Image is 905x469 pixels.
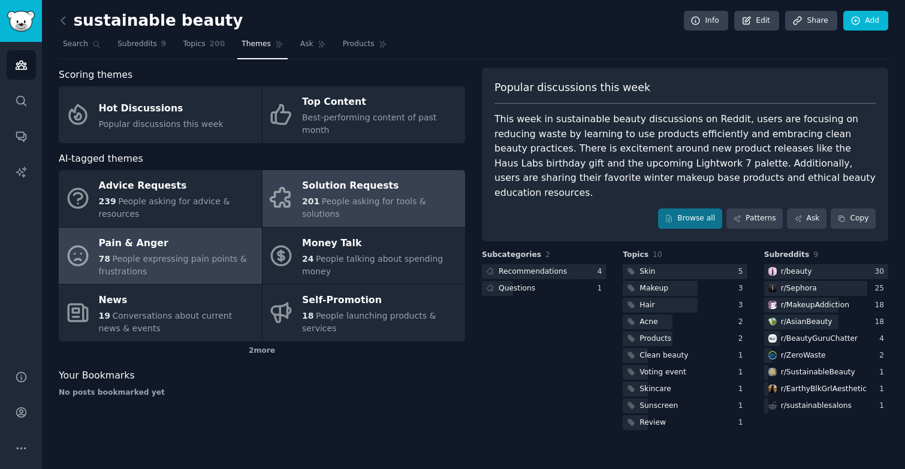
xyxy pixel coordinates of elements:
[639,367,686,378] div: Voting event
[781,384,867,395] div: r/ EarthyBlkGrlAesthetic
[59,368,135,383] span: Your Bookmarks
[874,267,888,277] div: 30
[63,39,88,50] span: Search
[623,398,747,413] a: Sunscreen1
[639,401,678,411] div: Sunscreen
[302,254,313,264] span: 24
[874,300,888,311] div: 18
[302,113,436,135] span: Best-performing content of past month
[59,388,465,398] div: No posts bookmarked yet
[787,208,826,229] a: Ask
[768,301,777,309] img: MakeupAddiction
[639,384,671,395] div: Skincare
[99,311,233,333] span: Conversations about current news & events
[768,334,777,343] img: BeautyGuruChatter
[623,382,747,397] a: Skincare1
[499,283,535,294] div: Questions
[781,367,855,378] div: r/ SustainableBeauty
[764,331,888,346] a: BeautyGuruChatterr/BeautyGuruChatter4
[781,283,817,294] div: r/ Sephora
[343,39,375,50] span: Products
[879,350,888,361] div: 2
[302,93,459,112] div: Top Content
[179,35,229,59] a: Topics200
[623,415,747,430] a: Review1
[623,298,747,313] a: Hair3
[879,334,888,344] div: 4
[59,152,143,167] span: AI-tagged themes
[768,368,777,376] img: SustainableBeauty
[482,264,606,279] a: Recommendations4
[99,99,224,118] div: Hot Discussions
[210,39,225,50] span: 200
[302,254,443,276] span: People talking about spending money
[785,11,837,31] a: Share
[242,39,271,50] span: Themes
[99,291,256,310] div: News
[684,11,728,31] a: Info
[781,334,858,344] div: r/ BeautyGuruChatter
[738,300,747,311] div: 3
[874,317,888,328] div: 18
[639,350,688,361] div: Clean beauty
[99,254,247,276] span: People expressing pain points & frustrations
[734,11,779,31] a: Edit
[768,284,777,292] img: Sephora
[59,228,262,285] a: Pain & Anger78People expressing pain points & frustrations
[764,398,888,413] a: r/sustainablesalons1
[183,39,205,50] span: Topics
[237,35,288,59] a: Themes
[738,317,747,328] div: 2
[781,401,852,411] div: r/ sustainablesalons
[499,267,567,277] div: Recommendations
[768,317,777,326] img: AsianBeauty
[59,68,132,83] span: Scoring themes
[879,401,888,411] div: 1
[639,300,654,311] div: Hair
[879,367,888,378] div: 1
[623,250,648,261] span: Topics
[738,367,747,378] div: 1
[623,314,747,329] a: Acne2
[726,208,783,229] a: Patterns
[738,417,747,428] div: 1
[300,39,313,50] span: Ask
[99,119,224,129] span: Popular discussions this week
[879,384,888,395] div: 1
[639,334,671,344] div: Products
[59,170,262,227] a: Advice Requests239People asking for advice & resources
[296,35,330,59] a: Ask
[831,208,876,229] button: Copy
[99,196,116,206] span: 239
[263,170,466,227] a: Solution Requests201People asking for tools & solutions
[658,208,722,229] a: Browse all
[59,285,262,341] a: News19Conversations about current news & events
[99,196,230,219] span: People asking for advice & resources
[768,351,777,359] img: ZeroWaste
[764,314,888,329] a: AsianBeautyr/AsianBeauty18
[113,35,170,59] a: Subreddits9
[302,177,459,196] div: Solution Requests
[623,264,747,279] a: Skin5
[302,234,459,253] div: Money Talk
[768,267,777,276] img: beauty
[302,291,459,310] div: Self-Promotion
[263,285,466,341] a: Self-Promotion18People launching products & services
[768,385,777,393] img: EarthyBlkGrlAesthetic
[738,334,747,344] div: 2
[59,86,262,143] a: Hot DiscussionsPopular discussions this week
[764,348,888,363] a: ZeroWaster/ZeroWaste2
[494,112,876,200] div: This week in sustainable beauty discussions on Reddit, users are focusing on reducing waste by le...
[598,267,607,277] div: 4
[738,350,747,361] div: 1
[117,39,157,50] span: Subreddits
[781,300,849,311] div: r/ MakeupAddiction
[302,311,436,333] span: People launching products & services
[99,177,256,196] div: Advice Requests
[482,281,606,296] a: Questions1
[764,382,888,397] a: EarthyBlkGrlAestheticr/EarthyBlkGrlAesthetic1
[781,317,832,328] div: r/ AsianBeauty
[764,281,888,296] a: Sephorar/Sephora25
[653,250,662,259] span: 10
[639,283,668,294] div: Makeup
